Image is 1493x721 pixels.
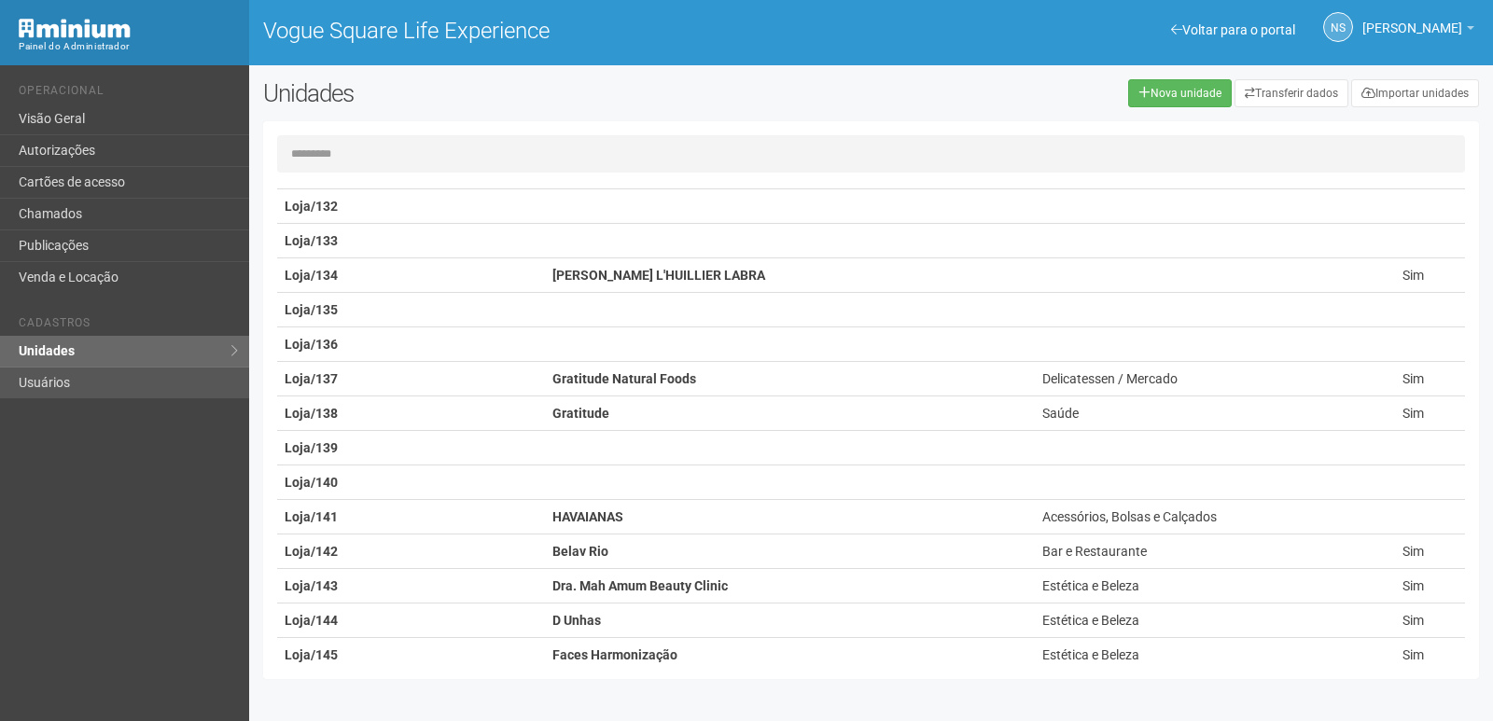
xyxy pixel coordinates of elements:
strong: Loja/138 [285,406,338,421]
strong: Loja/132 [285,199,338,214]
a: Importar unidades [1351,79,1479,107]
strong: Loja/135 [285,302,338,317]
li: Cadastros [19,316,235,336]
td: Saúde [1035,396,1361,431]
td: Bar e Restaurante [1035,534,1361,569]
strong: Loja/133 [285,233,338,248]
h2: Unidades [263,79,754,107]
td: Estética e Beleza [1035,638,1361,672]
strong: HAVAIANAS [552,509,623,524]
strong: Loja/144 [285,613,338,628]
span: Sim [1402,578,1424,593]
strong: Dra. Mah Amum Beauty Clinic [552,578,728,593]
span: Sim [1402,268,1424,283]
img: Minium [19,19,131,38]
strong: D Unhas [552,613,601,628]
td: Estética e Beleza [1035,603,1361,638]
strong: Belav Rio [552,544,608,559]
strong: Loja/143 [285,578,338,593]
strong: Loja/140 [285,475,338,490]
a: Voltar para o portal [1171,22,1295,37]
a: Nova unidade [1128,79,1232,107]
td: Delicatessen / Mercado [1035,362,1361,396]
h1: Vogue Square Life Experience [263,19,858,43]
strong: Loja/141 [285,509,338,524]
strong: Gratitude Natural Foods [552,371,696,386]
strong: [PERSON_NAME] L'HUILLIER LABRA [552,268,765,283]
span: Sim [1402,406,1424,421]
strong: Loja/145 [285,647,338,662]
strong: Gratitude [552,406,609,421]
a: Transferir dados [1235,79,1348,107]
span: Sim [1402,544,1424,559]
strong: Loja/136 [285,337,338,352]
a: [PERSON_NAME] [1362,23,1474,38]
span: Sim [1402,647,1424,662]
strong: Loja/139 [285,440,338,455]
span: Nicolle Silva [1362,3,1462,35]
div: Painel do Administrador [19,38,235,55]
strong: Loja/142 [285,544,338,559]
strong: Faces Harmonização [552,647,677,662]
span: Sim [1402,613,1424,628]
td: Acessórios, Bolsas e Calçados [1035,500,1361,534]
strong: Loja/134 [285,268,338,283]
strong: Loja/137 [285,371,338,386]
td: Estética e Beleza [1035,569,1361,603]
a: NS [1323,12,1353,42]
li: Operacional [19,84,235,104]
span: Sim [1402,371,1424,386]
